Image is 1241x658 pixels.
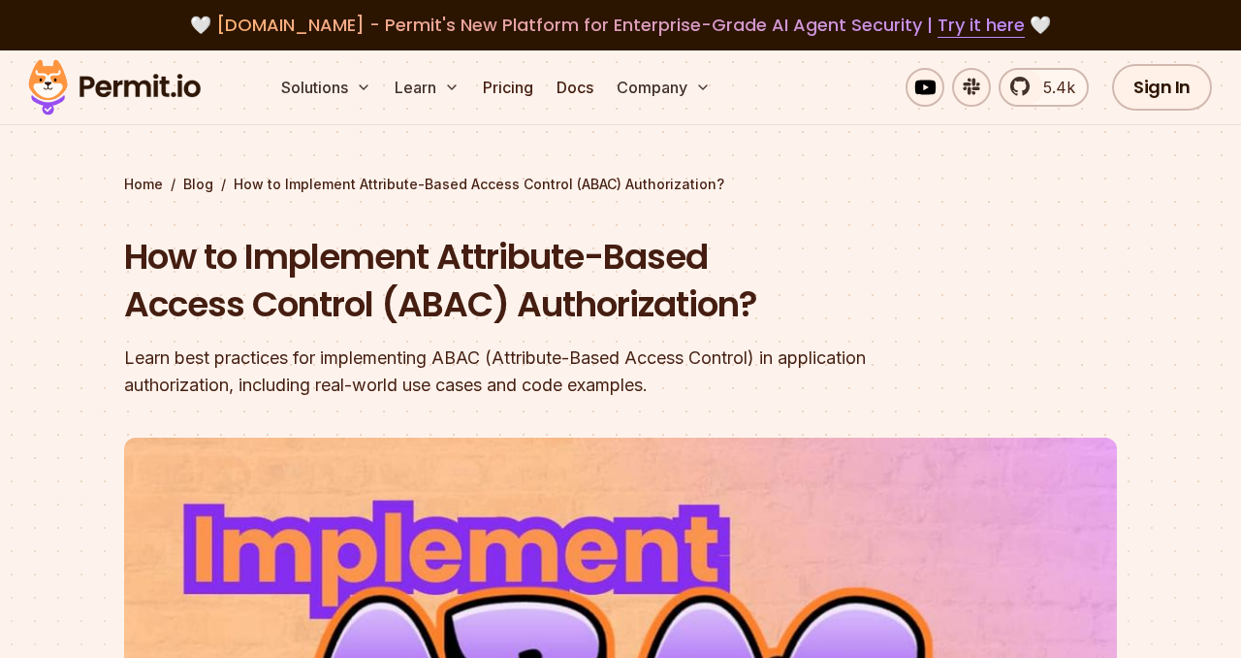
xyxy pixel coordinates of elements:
button: Company [609,68,718,107]
a: Pricing [475,68,541,107]
a: 5.4k [999,68,1089,107]
a: Docs [549,68,601,107]
h1: How to Implement Attribute-Based Access Control (ABAC) Authorization? [124,233,869,329]
span: 5.4k [1032,76,1075,99]
button: Solutions [273,68,379,107]
img: Permit logo [19,54,209,120]
a: Home [124,175,163,194]
div: 🤍 🤍 [47,12,1194,39]
span: [DOMAIN_NAME] - Permit's New Platform for Enterprise-Grade AI Agent Security | [216,13,1025,37]
a: Sign In [1112,64,1212,111]
div: / / [124,175,1117,194]
a: Try it here [938,13,1025,38]
div: Learn best practices for implementing ABAC (Attribute-Based Access Control) in application author... [124,345,869,399]
button: Learn [387,68,467,107]
a: Blog [183,175,213,194]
